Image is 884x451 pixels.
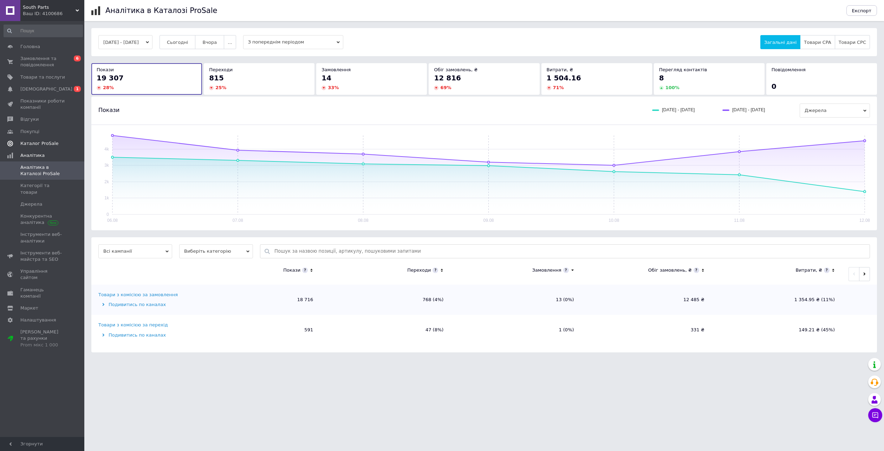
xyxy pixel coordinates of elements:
div: Подивитись по каналах [98,332,188,338]
span: 1 504.16 [547,74,581,82]
span: Гаманець компанії [20,287,65,299]
text: 2k [104,179,109,184]
text: 4k [104,147,109,152]
span: Покази [98,106,119,114]
span: 14 [321,74,331,82]
td: 768 (4%) [320,285,450,315]
div: Замовлення [532,267,561,273]
span: Налаштування [20,317,56,323]
div: Обіг замовлень, ₴ [648,267,692,273]
span: Переходи [209,67,233,72]
div: Витрати, ₴ [795,267,822,273]
span: 0 [772,82,776,91]
button: Експорт [846,5,877,16]
span: Аналітика [20,152,45,159]
text: 11.08 [734,218,745,223]
text: 3k [104,163,109,168]
span: 8 [659,74,664,82]
button: [DATE] - [DATE] [98,35,152,49]
td: 18 716 [190,285,320,315]
span: Товари CPA [804,40,831,45]
text: 06.08 [107,218,118,223]
span: South Parts [23,4,76,11]
button: Загальні дані [760,35,800,49]
span: 100 % [665,85,680,90]
td: 1 (0%) [450,315,581,345]
span: Перегляд контактів [659,67,707,72]
span: Витрати, ₴ [547,67,573,72]
span: 6 [74,55,81,61]
span: Товари та послуги [20,74,65,80]
button: Товари CPA [800,35,835,49]
span: Покази [97,67,114,72]
span: 1 [74,86,81,92]
span: Виберіть категорію [179,244,253,258]
text: 1k [104,195,109,200]
span: [PERSON_NAME] та рахунки [20,329,65,348]
div: Ваш ID: 4100686 [23,11,84,17]
span: 815 [209,74,224,82]
span: Джерела [20,201,42,207]
span: З попереднім періодом [243,35,343,49]
span: Показники роботи компанії [20,98,65,111]
span: Джерела [800,104,870,118]
span: Конкурентна аналітика [20,213,65,226]
td: 47 (8%) [320,315,450,345]
div: Prom мікс 1 000 [20,342,65,348]
span: ... [228,40,232,45]
button: Вчора [195,35,224,49]
div: Подивитись по каналах [98,301,188,308]
div: Товари з комісією за перехід [98,322,168,328]
input: Пошук за назвою позиції, артикулу, пошуковими запитами [274,245,866,258]
button: Товари CPC [835,35,870,49]
span: Відгуки [20,116,39,122]
text: 0 [106,212,109,217]
div: Товари з комісією за замовлення [98,292,178,298]
span: Замовлення та повідомлення [20,55,65,68]
span: 12 816 [434,74,461,82]
td: 12 485 ₴ [581,285,711,315]
span: Сьогодні [167,40,188,45]
span: Замовлення [321,67,351,72]
text: 08.08 [358,218,369,223]
span: Експорт [852,8,872,13]
span: 25 % [215,85,226,90]
span: Товари CPC [839,40,866,45]
span: Вчора [202,40,217,45]
h1: Аналітика в Каталозі ProSale [105,6,217,15]
span: Повідомлення [772,67,806,72]
button: Чат з покупцем [868,408,882,422]
span: Каталог ProSale [20,140,58,147]
span: [DEMOGRAPHIC_DATA] [20,86,72,92]
td: 149.21 ₴ (45%) [711,315,842,345]
span: Обіг замовлень, ₴ [434,67,477,72]
span: Інструменти веб-майстра та SEO [20,250,65,263]
td: 331 ₴ [581,315,711,345]
span: Інструменти веб-аналітики [20,231,65,244]
span: Управління сайтом [20,268,65,281]
td: 591 [190,315,320,345]
text: 07.08 [233,218,243,223]
span: 69 % [440,85,451,90]
span: Загальні дані [764,40,797,45]
td: 13 (0%) [450,285,581,315]
span: Категорії та товари [20,183,65,195]
span: 28 % [103,85,114,90]
span: 71 % [553,85,564,90]
td: 1 354.95 ₴ (11%) [711,285,842,315]
span: 19 307 [97,74,124,82]
span: Маркет [20,305,38,311]
div: Переходи [407,267,431,273]
span: Всі кампанії [98,244,172,258]
span: Аналітика в Каталозі ProSale [20,164,65,177]
span: Головна [20,44,40,50]
text: 12.08 [859,218,870,223]
div: Покази [283,267,300,273]
text: 09.08 [483,218,494,223]
button: ... [224,35,236,49]
span: Покупці [20,128,39,135]
button: Сьогодні [160,35,196,49]
input: Пошук [4,25,83,37]
span: 33 % [328,85,339,90]
text: 10.08 [609,218,619,223]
